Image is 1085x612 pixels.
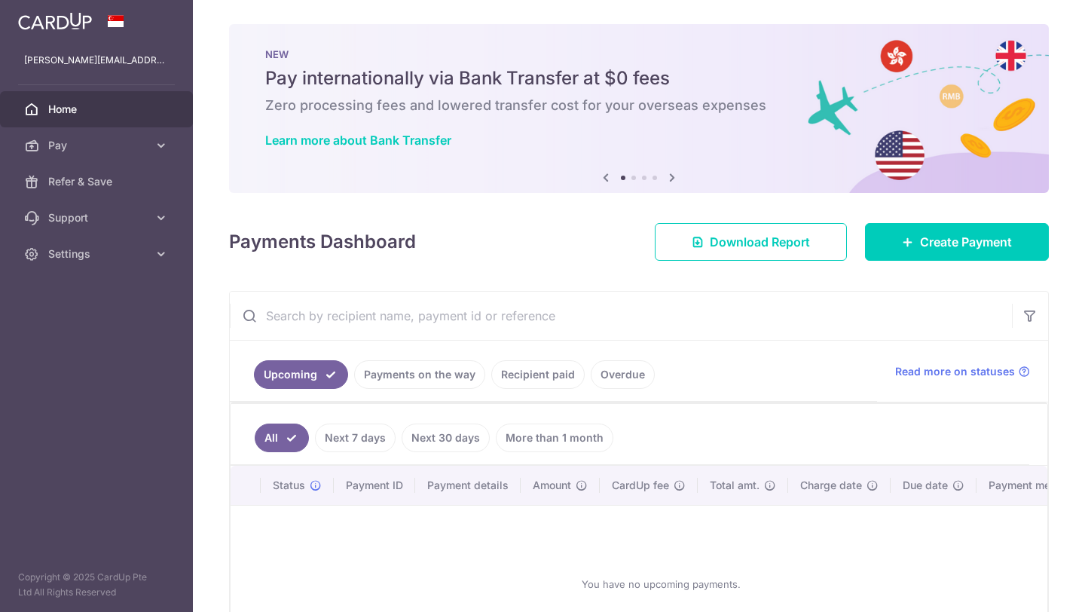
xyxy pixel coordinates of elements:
a: Recipient paid [491,360,585,389]
th: Payment details [415,466,521,505]
a: Create Payment [865,223,1049,261]
h6: Zero processing fees and lowered transfer cost for your overseas expenses [265,96,1013,115]
span: Read more on statuses [895,364,1015,379]
span: Status [273,478,305,493]
span: Home [48,102,148,117]
a: More than 1 month [496,424,613,452]
span: Create Payment [920,233,1012,251]
span: Pay [48,138,148,153]
span: Total amt. [710,478,759,493]
h4: Payments Dashboard [229,228,416,256]
span: Due date [903,478,948,493]
a: Overdue [591,360,655,389]
input: Search by recipient name, payment id or reference [230,292,1012,340]
span: Refer & Save [48,174,148,189]
th: Payment ID [334,466,415,505]
a: Read more on statuses [895,364,1030,379]
span: Amount [533,478,571,493]
a: Next 30 days [402,424,490,452]
span: CardUp fee [612,478,669,493]
img: CardUp [18,12,92,30]
a: Learn more about Bank Transfer [265,133,451,148]
h5: Pay internationally via Bank Transfer at $0 fees [265,66,1013,90]
a: Download Report [655,223,847,261]
a: Upcoming [254,360,348,389]
a: Next 7 days [315,424,396,452]
span: Support [48,210,148,225]
span: Settings [48,246,148,262]
p: NEW [265,48,1013,60]
img: Bank transfer banner [229,24,1049,193]
a: Payments on the way [354,360,485,389]
span: Download Report [710,233,810,251]
span: Charge date [800,478,862,493]
p: [PERSON_NAME][EMAIL_ADDRESS][DOMAIN_NAME] [24,53,169,68]
a: All [255,424,309,452]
